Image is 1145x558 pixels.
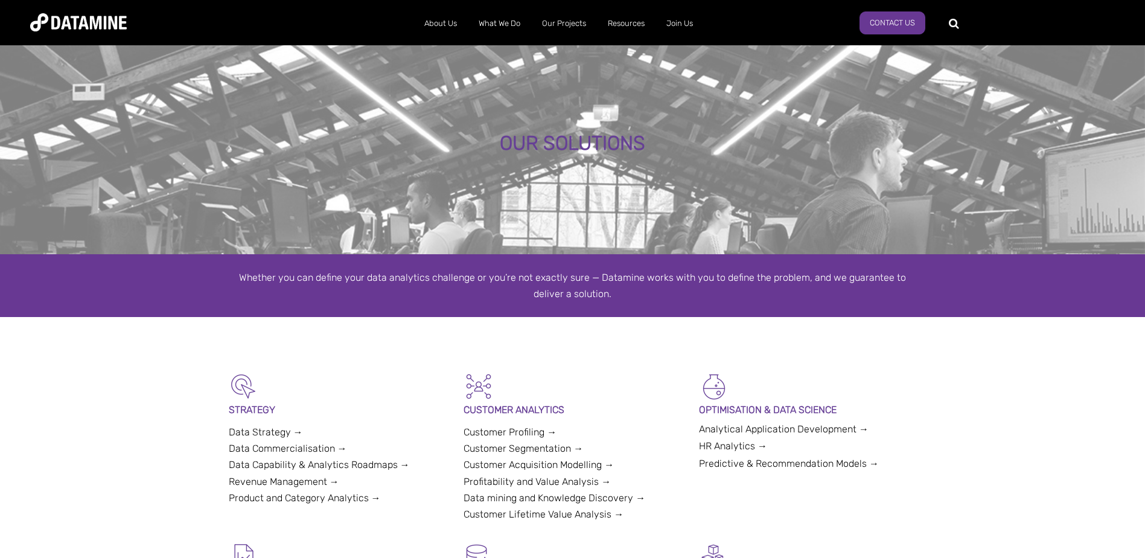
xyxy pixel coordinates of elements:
a: Contact Us [860,11,925,34]
a: About Us [413,8,468,39]
a: Data Commercialisation → [229,443,347,454]
a: Customer Profiling → [464,426,557,438]
img: Optimisation & Data Science [699,371,729,402]
a: Data Capability & Analytics Roadmaps → [229,459,410,470]
a: Product and Category Analytics → [229,492,381,504]
div: OUR SOLUTIONS [130,133,1015,155]
a: Our Projects [531,8,597,39]
a: Customer Lifetime Value Analysis → [464,508,624,520]
a: Customer Acquisition Modelling → [464,459,614,470]
p: CUSTOMER ANALYTICS [464,402,681,418]
a: Customer Segmentation → [464,443,583,454]
a: Analytical Application Development → [699,423,869,435]
a: HR Analytics → [699,440,767,452]
a: Data Strategy → [229,426,303,438]
a: Join Us [655,8,704,39]
img: Customer Analytics [464,371,494,402]
img: Strategy-1 [229,371,259,402]
a: Predictive & Recommendation Models → [699,458,879,469]
a: What We Do [468,8,531,39]
a: Profitability and Value Analysis → [464,476,611,487]
img: Datamine [30,13,127,31]
div: Whether you can define your data analytics challenge or you’re not exactly sure — Datamine works ... [229,269,917,302]
p: STRATEGY [229,402,447,418]
p: OPTIMISATION & DATA SCIENCE [699,402,917,418]
a: Revenue Management → [229,476,339,487]
a: Data mining and Knowledge Discovery → [464,492,645,504]
a: Resources [597,8,655,39]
